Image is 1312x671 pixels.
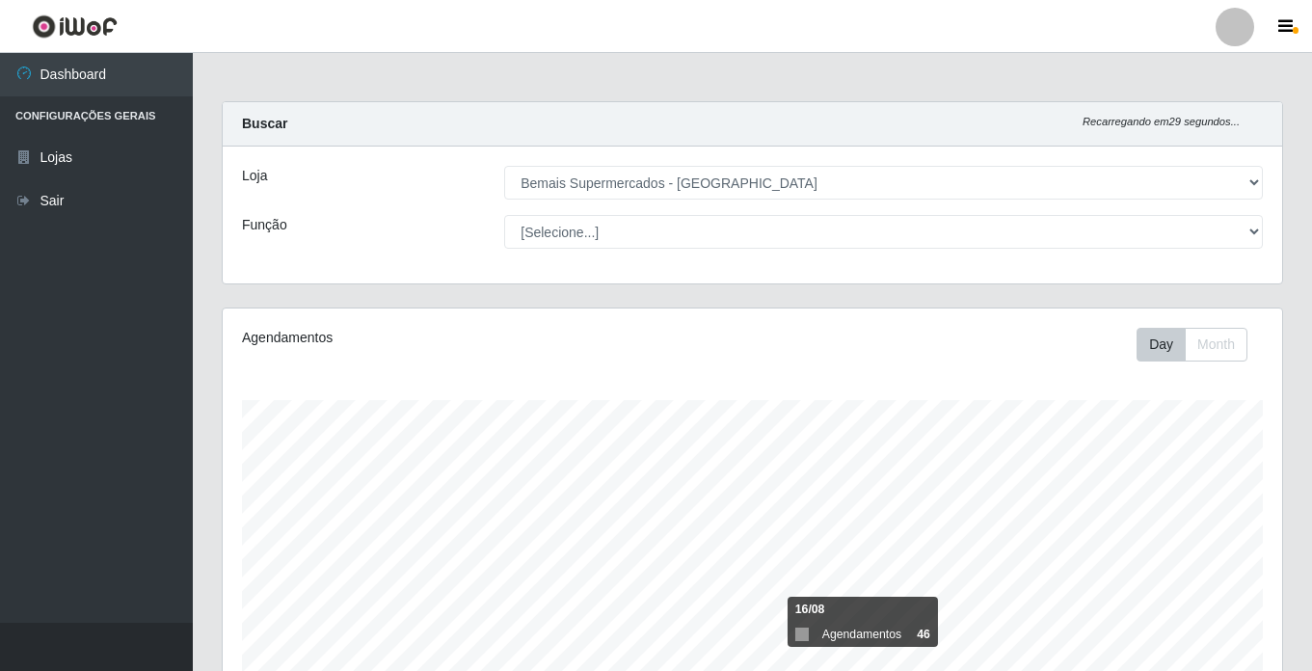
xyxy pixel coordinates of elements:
[242,328,651,348] div: Agendamentos
[1137,328,1247,362] div: First group
[242,215,287,235] label: Função
[1137,328,1186,362] button: Day
[32,14,118,39] img: CoreUI Logo
[242,116,287,131] strong: Buscar
[1137,328,1263,362] div: Toolbar with button groups
[1083,116,1240,127] i: Recarregando em 29 segundos...
[242,166,267,186] label: Loja
[1185,328,1247,362] button: Month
